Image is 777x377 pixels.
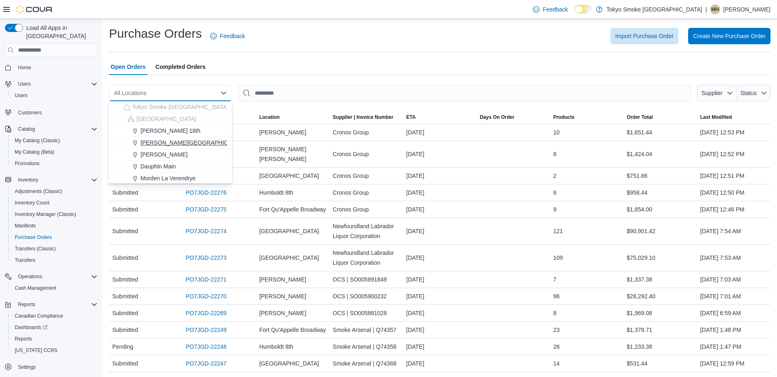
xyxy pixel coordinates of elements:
div: OCS | SO005891849 [329,271,403,288]
a: Canadian Compliance [11,311,66,321]
span: Submitted [112,253,138,263]
span: Users [18,81,31,87]
span: Inventory Manager (Classic) [15,211,76,218]
span: Products [553,114,575,120]
a: My Catalog (Classic) [11,136,63,145]
div: OCS | SO005881028 [329,305,403,321]
a: Feedback [207,28,248,44]
div: Smoke Arsenal | Q74357 [329,322,403,338]
div: [DATE] [403,124,476,141]
span: Submitted [112,308,138,318]
span: Users [15,79,97,89]
span: Submitted [112,275,138,284]
button: Tokyo Smoke [GEOGRAPHIC_DATA] [109,101,232,113]
div: [DATE] [403,146,476,162]
span: Submitted [112,204,138,214]
span: Reports [15,300,97,309]
span: My Catalog (Beta) [15,149,54,155]
span: My Catalog (Classic) [15,137,60,144]
a: Users [11,91,31,100]
button: Close list of options [220,90,227,96]
span: My Catalog (Classic) [11,136,97,145]
div: [DATE] [403,338,476,355]
div: $1,651.44 [623,124,697,141]
span: Transfers [11,255,97,265]
span: 6 [553,188,557,198]
a: Reports [11,334,35,344]
button: Days On Order [476,111,550,124]
div: $751.86 [623,168,697,184]
button: Products [550,111,623,124]
div: [DATE] 12:50 PM [697,184,771,201]
span: 2 [553,171,557,181]
div: [DATE] 1:48 PM [697,322,771,338]
button: Users [2,78,101,90]
button: Inventory Count [8,197,101,209]
span: Dashboards [15,324,48,331]
a: PO7JGD-22275 [186,204,227,214]
span: 14 [553,359,560,368]
div: [DATE] 12:53 PM [697,124,771,141]
button: Purchase Orders [8,232,101,243]
a: Dashboards [11,322,51,332]
span: Order Total [627,114,653,120]
a: Inventory Manager (Classic) [11,209,79,219]
span: Transfers [15,257,35,263]
span: Cash Management [11,283,97,293]
span: Feedback [220,32,245,40]
input: This is a search bar. After typing your query, hit enter to filter the results lower in the page. [238,85,691,101]
span: Canadian Compliance [11,311,97,321]
div: [DATE] [403,288,476,304]
span: Pending [112,342,133,352]
span: Operations [15,272,97,282]
div: [DATE] 7:01 AM [697,288,771,304]
a: Inventory Count [11,198,53,208]
button: Inventory [15,175,41,185]
div: $1,337.38 [623,271,697,288]
span: Days On Order [480,114,514,120]
span: 121 [553,226,563,236]
a: Transfers [11,255,39,265]
span: [GEOGRAPHIC_DATA] [259,359,319,368]
button: Inventory Manager (Classic) [8,209,101,220]
button: [US_STATE] CCRS [8,345,101,356]
span: Purchase Orders [11,232,97,242]
span: 7 [553,275,557,284]
span: Settings [18,364,36,370]
span: Catalog [15,124,97,134]
span: Morden La Verendrye [140,174,196,182]
button: Status [736,85,770,101]
span: [PERSON_NAME] 18th [140,127,200,135]
a: PO7JGD-22249 [186,325,227,335]
button: Customers [2,106,101,118]
span: 26 [553,342,560,352]
button: Settings [2,361,101,373]
a: [US_STATE] CCRS [11,345,61,355]
button: Supplier | Invoice Number [329,111,403,124]
div: Cronos Group [329,168,403,184]
button: Adjustments (Classic) [8,186,101,197]
a: Transfers (Classic) [11,244,59,254]
span: Load All Apps in [GEOGRAPHIC_DATA] [23,24,97,40]
div: $1,969.08 [623,305,697,321]
button: My Catalog (Beta) [8,146,101,158]
button: Import Purchase Order [610,28,678,44]
div: Newfoundland Labrador Liquor Corporation [329,218,403,244]
div: $28,292.40 [623,288,697,304]
span: My Catalog (Beta) [11,147,97,157]
span: Dashboards [11,322,97,332]
span: Adjustments (Classic) [15,188,62,195]
a: Cash Management [11,283,59,293]
button: Operations [2,271,101,282]
a: PO7JGD-22273 [186,253,227,263]
button: Transfers [8,254,101,266]
button: Dauphin Main [109,161,232,173]
button: Promotions [8,158,101,169]
button: Create New Purchase Order [688,28,770,44]
button: Catalog [15,124,38,134]
div: Location [259,114,280,120]
div: [DATE] 6:59 AM [697,305,771,321]
span: Humboldt 8th [259,342,293,352]
span: Submitted [112,226,138,236]
div: $1,854.00 [623,201,697,218]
